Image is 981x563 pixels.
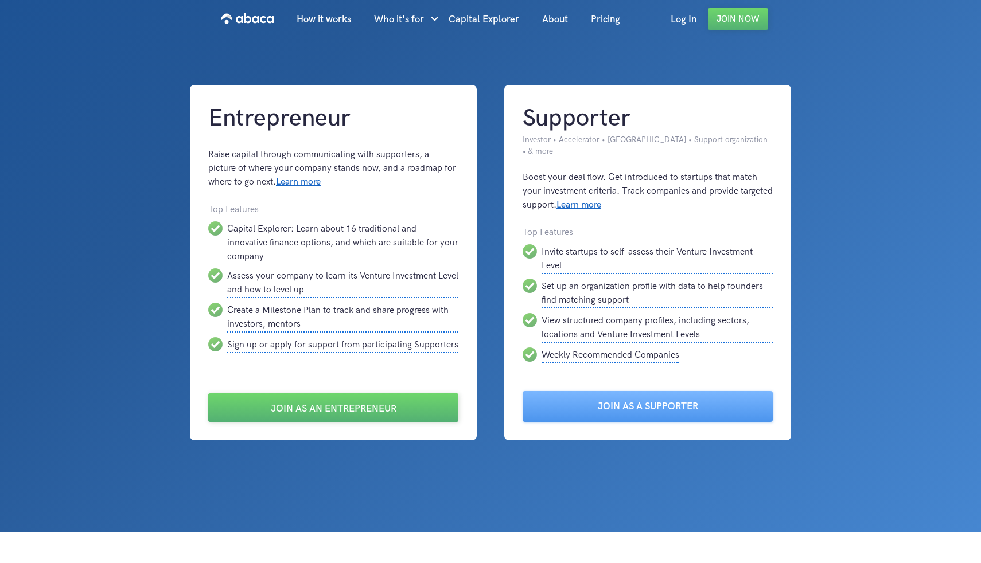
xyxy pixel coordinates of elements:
div: Top Features [208,203,458,217]
div: View structured company profiles, including sectors, locations and Venture Investment Levels [542,313,773,343]
div: Boost your deal flow. Get introduced to startups that match your investment criteria. Track compa... [523,171,773,212]
a: Join as an Entrepreneur [208,393,458,422]
a: Learn more [556,200,601,210]
div: Assess your company to learn its Venture Investment Level and how to level up [227,268,458,298]
h1: Supporter [523,103,773,134]
a: Join as a Supporter [523,391,773,422]
div: Set up an organization profile with data to help founders find matching support [542,279,773,308]
div: Weekly Recommended Companies [542,347,679,363]
a: Join Now [708,8,768,30]
img: Abaca logo [221,9,274,28]
div: Raise capital through communicating with supporters, a picture of where your company stands now, ... [208,148,458,189]
div: Investor • Accelerator • [GEOGRAPHIC_DATA] • Support organization • & more [523,134,773,157]
div: Invite startups to self-assess their Venture Investment Level [542,244,773,274]
div: Sign up or apply for support from participating Supporters [227,337,458,353]
a: Learn more [276,177,321,187]
div: Create a Milestone Plan to track and share progress with investors, mentors [227,303,458,333]
div: Capital Explorer: Learn about 16 traditional and innovative finance options, and which are suitab... [227,221,458,264]
div: Top Features [523,226,773,240]
h1: Entrepreneur [208,103,458,134]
